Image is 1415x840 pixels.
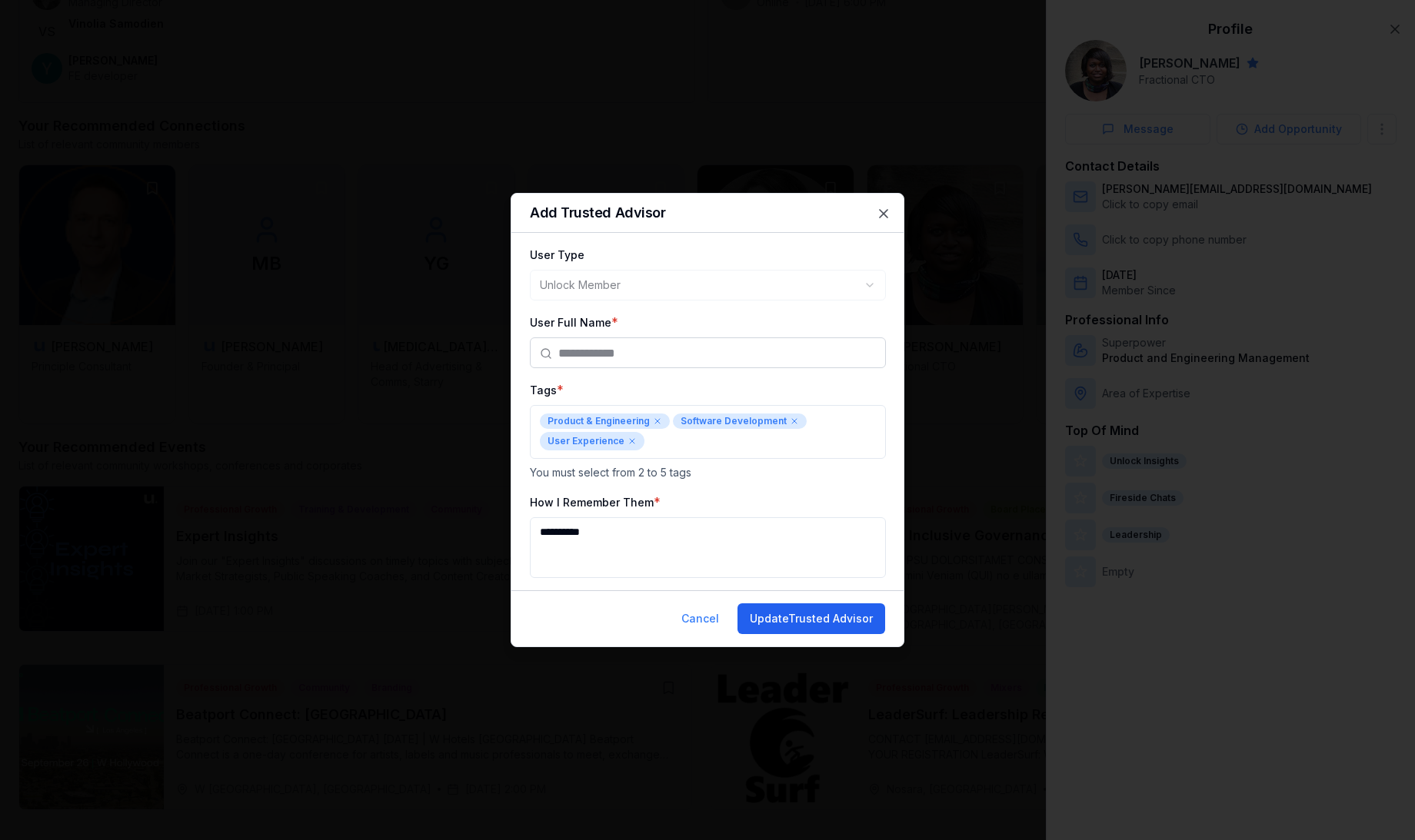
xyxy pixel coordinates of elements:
h2: Add Trusted Advisor [530,206,885,220]
label: Tags [530,383,557,397]
div: User Experience [540,432,644,450]
div: Product & Engineering [540,413,670,429]
button: UpdateTrusted Advisor [737,603,885,634]
button: Cancel [669,603,731,634]
label: How I Remember Them [530,496,654,509]
p: You must select from 2 to 5 tags [530,465,886,480]
div: Software Development [673,413,807,429]
label: User Full Name [530,316,611,329]
label: User Type [530,248,584,261]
